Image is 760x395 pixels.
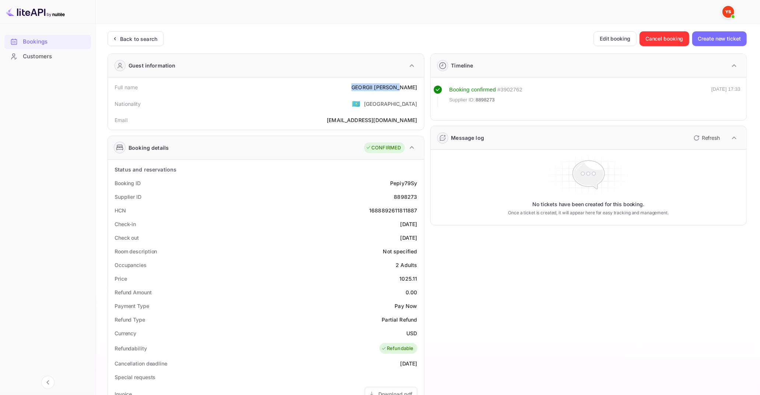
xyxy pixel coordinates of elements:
[115,275,127,283] div: Price
[369,207,417,214] div: 1688892611811887
[4,35,91,48] a: Bookings
[351,83,417,91] div: GEORGII [PERSON_NAME]
[400,360,417,367] div: [DATE]
[451,134,484,142] div: Message log
[390,179,417,187] div: Pepiy79Sy
[327,116,417,124] div: [EMAIL_ADDRESS][DOMAIN_NAME]
[115,288,152,296] div: Refund Amount
[115,373,155,381] div: Special requests
[115,207,126,214] div: HCN
[115,83,138,91] div: Full name
[23,52,87,61] div: Customers
[366,144,401,152] div: CONFIRMED
[115,316,145,323] div: Refund Type
[689,132,723,144] button: Refresh
[396,261,417,269] div: 2 Adults
[4,49,91,63] a: Customers
[41,376,55,389] button: Collapse navigation
[6,6,65,18] img: LiteAPI logo
[115,344,147,352] div: Refundability
[400,220,417,228] div: [DATE]
[115,166,176,173] div: Status and reservations
[115,220,136,228] div: Check-in
[383,247,417,255] div: Not specified
[115,247,157,255] div: Room description
[115,261,147,269] div: Occupancies
[115,100,141,108] div: Nationality
[395,302,417,310] div: Pay Now
[382,316,417,323] div: Partial Refund
[449,96,475,104] span: Supplier ID:
[115,329,136,337] div: Currency
[115,193,141,201] div: Supplier ID
[406,288,417,296] div: 0.00
[406,329,417,337] div: USD
[394,193,417,201] div: 8898273
[115,179,141,187] div: Booking ID
[497,86,522,94] div: # 3902762
[115,360,167,367] div: Cancellation deadline
[4,35,91,49] div: Bookings
[593,31,637,46] button: Edit booking
[129,144,169,152] div: Booking details
[115,234,139,242] div: Check out
[692,31,747,46] button: Create new ticket
[702,134,720,142] p: Refresh
[400,234,417,242] div: [DATE]
[399,275,417,283] div: 1025.11
[451,62,473,69] div: Timeline
[23,38,87,46] div: Bookings
[711,86,740,107] div: [DATE] 17:33
[381,345,414,352] div: Refundable
[532,201,644,208] p: No tickets have been created for this booking.
[449,86,496,94] div: Booking confirmed
[115,302,149,310] div: Payment Type
[640,31,689,46] button: Cancel booking
[722,6,734,18] img: Yandex Support
[364,100,417,108] div: [GEOGRAPHIC_DATA]
[129,62,176,69] div: Guest information
[476,96,495,104] span: 8898273
[4,49,91,64] div: Customers
[503,209,674,216] p: Once a ticket is created, it will appear here for easy tracking and management.
[352,97,360,110] span: United States
[115,116,127,124] div: Email
[120,35,157,43] div: Back to search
